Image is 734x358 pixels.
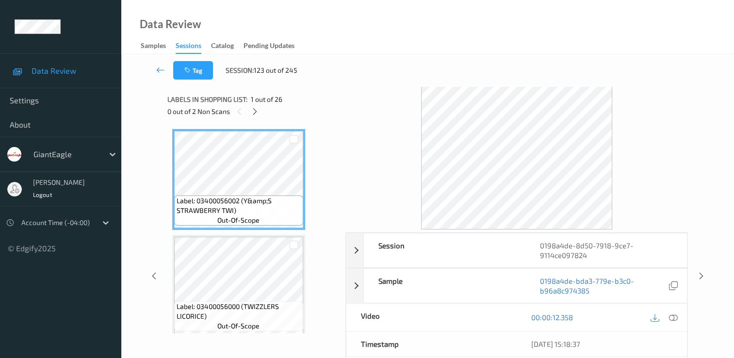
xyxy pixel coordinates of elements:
button: Tag [173,61,213,80]
span: Session: [226,65,254,75]
a: 0198a4de-bda3-779e-b3c0-b96a8c974385 [540,276,667,295]
div: Sessions [176,41,201,54]
span: Labels in shopping list: [167,95,247,104]
a: Catalog [211,39,244,53]
div: Video [346,304,517,331]
div: [DATE] 15:18:37 [531,339,672,349]
div: Samples [141,41,166,53]
span: Label: 03400056000 (TWIZZLERS LICORICE) [177,302,301,321]
div: Sample [364,269,525,303]
div: Pending Updates [244,41,294,53]
div: 0198a4de-8d50-7918-9ce7-9114ce097824 [525,233,687,267]
div: Catalog [211,41,234,53]
a: Pending Updates [244,39,304,53]
div: 0 out of 2 Non Scans [167,105,339,117]
span: 123 out of 245 [254,65,297,75]
span: Label: 03400056002 (Y&amp;S STRAWBERRY TWI) [177,196,301,215]
a: Samples [141,39,176,53]
div: Sample0198a4de-bda3-779e-b3c0-b96a8c974385 [346,268,687,303]
div: Session0198a4de-8d50-7918-9ce7-9114ce097824 [346,233,687,268]
div: Timestamp [346,332,517,356]
span: out-of-scope [217,215,260,225]
a: 00:00:12.358 [531,312,573,322]
div: Session [364,233,525,267]
span: out-of-scope [217,321,260,331]
a: Sessions [176,39,211,54]
span: 1 out of 26 [251,95,282,104]
div: Data Review [140,19,201,29]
